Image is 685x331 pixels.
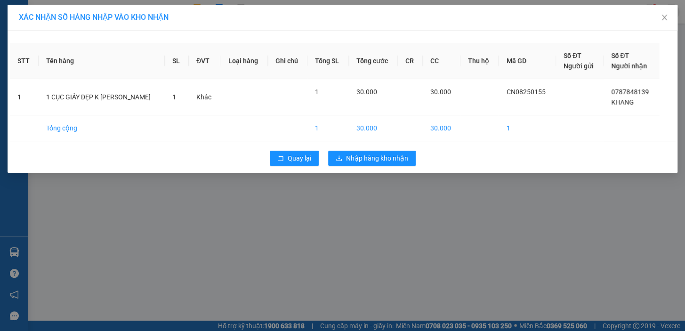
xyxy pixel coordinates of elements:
[506,88,545,96] span: CN08250155
[423,115,460,141] td: 30.000
[651,5,677,31] button: Close
[336,155,342,162] span: download
[39,43,165,79] th: Tên hàng
[349,115,398,141] td: 30.000
[288,153,311,163] span: Quay lại
[328,151,416,166] button: downloadNhập hàng kho nhận
[277,155,284,162] span: rollback
[499,115,556,141] td: 1
[172,93,176,101] span: 1
[10,79,39,115] td: 1
[189,79,221,115] td: Khác
[349,43,398,79] th: Tổng cước
[315,88,319,96] span: 1
[460,43,499,79] th: Thu hộ
[346,153,408,163] span: Nhập hàng kho nhận
[39,115,165,141] td: Tổng cộng
[220,43,267,79] th: Loại hàng
[398,43,423,79] th: CR
[661,14,668,21] span: close
[611,98,634,106] span: KHANG
[564,52,581,59] span: Số ĐT
[268,43,307,79] th: Ghi chú
[564,62,594,70] span: Người gửi
[430,88,451,96] span: 30.000
[611,88,649,96] span: 0787848139
[10,43,39,79] th: STT
[611,52,629,59] span: Số ĐT
[39,79,165,115] td: 1 CỤC GIẤY DẸP K [PERSON_NAME]
[423,43,460,79] th: CC
[165,43,189,79] th: SL
[307,115,349,141] td: 1
[611,62,647,70] span: Người nhận
[307,43,349,79] th: Tổng SL
[189,43,221,79] th: ĐVT
[19,13,169,22] span: XÁC NHẬN SỐ HÀNG NHẬP VÀO KHO NHẬN
[270,151,319,166] button: rollbackQuay lại
[499,43,556,79] th: Mã GD
[356,88,377,96] span: 30.000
